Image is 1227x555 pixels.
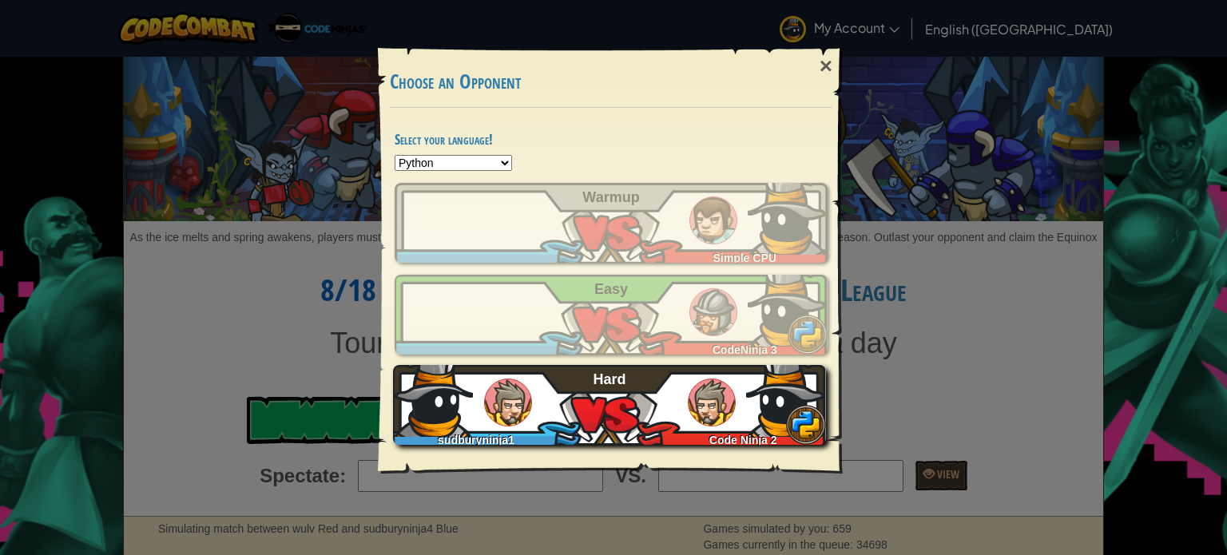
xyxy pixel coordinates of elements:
a: Simple CPU [395,183,828,263]
span: CodeNinja 3 [713,343,777,356]
a: sudburyninja1Code Ninja 2 [395,365,828,445]
h3: Choose an Opponent [390,71,832,93]
img: humans_ladder_hard.png [484,379,532,426]
img: ydwmskAAAAGSURBVAMA1zIdaJYLXsYAAAAASUVORK5CYII= [393,357,473,437]
span: sudburyninja1 [438,434,514,446]
span: Hard [594,371,626,387]
a: CodeNinja 3 [395,275,828,355]
img: ydwmskAAAAGSURBVAMA1zIdaJYLXsYAAAAASUVORK5CYII= [746,357,826,437]
img: humans_ladder_easy.png [689,288,737,336]
span: Code Ninja 2 [709,434,777,446]
span: Easy [594,281,628,297]
span: Simple CPU [713,252,776,264]
h4: Select your language! [395,132,828,147]
div: × [808,43,844,89]
img: ydwmskAAAAGSURBVAMA1zIdaJYLXsYAAAAASUVORK5CYII= [748,267,828,347]
img: humans_ladder_tutorial.png [689,196,737,244]
img: humans_ladder_hard.png [688,379,736,426]
span: Warmup [582,189,639,205]
img: ydwmskAAAAGSURBVAMA1zIdaJYLXsYAAAAASUVORK5CYII= [748,175,828,255]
